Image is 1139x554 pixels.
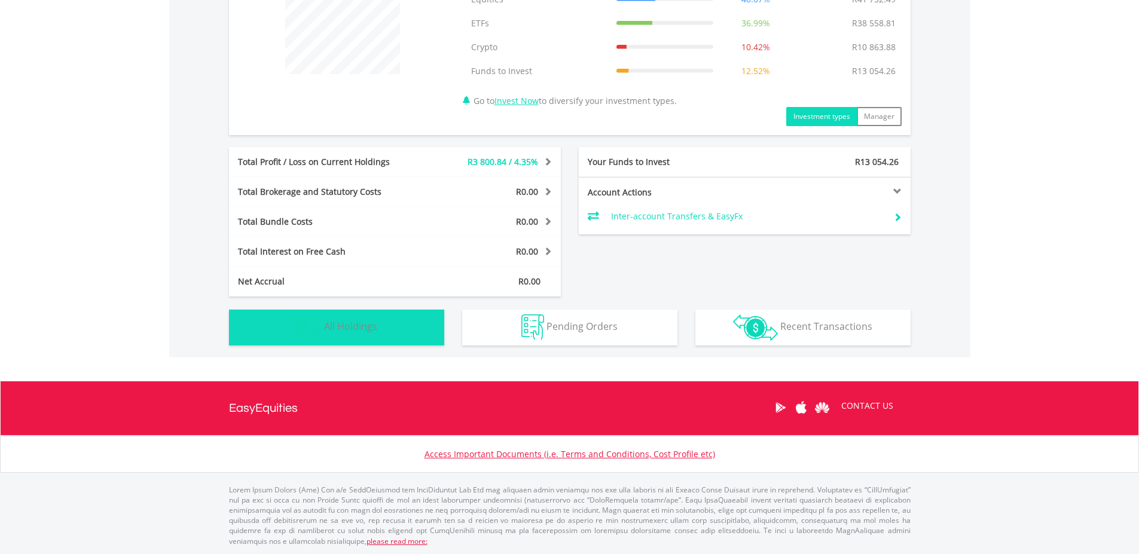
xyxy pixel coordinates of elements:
button: Pending Orders [462,310,677,345]
button: Manager [857,107,902,126]
td: 12.52% [719,59,792,83]
td: R10 863.88 [846,35,902,59]
td: Funds to Invest [465,59,610,83]
span: R0.00 [518,276,541,287]
div: Total Bundle Costs [229,216,423,228]
span: R0.00 [516,186,538,197]
td: 36.99% [719,11,792,35]
div: Your Funds to Invest [579,156,745,168]
a: Huawei [812,389,833,426]
td: R13 054.26 [846,59,902,83]
div: Account Actions [579,186,745,198]
td: Inter-account Transfers & EasyFx [611,207,884,225]
div: Net Accrual [229,276,423,287]
button: All Holdings [229,310,444,345]
a: Invest Now [494,95,539,106]
div: Total Interest on Free Cash [229,246,423,258]
img: holdings-wht.png [296,314,322,340]
td: ETFs [465,11,610,35]
span: R0.00 [516,216,538,227]
div: Total Brokerage and Statutory Costs [229,186,423,198]
span: R3 800.84 / 4.35% [468,156,538,167]
span: R13 054.26 [855,156,899,167]
a: CONTACT US [833,389,902,423]
span: Recent Transactions [780,320,872,333]
a: Google Play [770,389,791,426]
a: please read more: [367,536,427,546]
span: R0.00 [516,246,538,257]
td: Crypto [465,35,610,59]
td: 10.42% [719,35,792,59]
span: All Holdings [324,320,377,333]
a: EasyEquities [229,381,298,435]
img: transactions-zar-wht.png [733,314,778,341]
button: Investment types [786,107,857,126]
a: Access Important Documents (i.e. Terms and Conditions, Cost Profile etc) [425,448,715,460]
img: pending_instructions-wht.png [521,314,544,340]
div: Total Profit / Loss on Current Holdings [229,156,423,168]
span: Pending Orders [546,320,618,333]
a: Apple [791,389,812,426]
p: Lorem Ipsum Dolors (Ame) Con a/e SeddOeiusmod tem InciDiduntut Lab Etd mag aliquaen admin veniamq... [229,485,911,546]
td: R38 558.81 [846,11,902,35]
button: Recent Transactions [695,310,911,345]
